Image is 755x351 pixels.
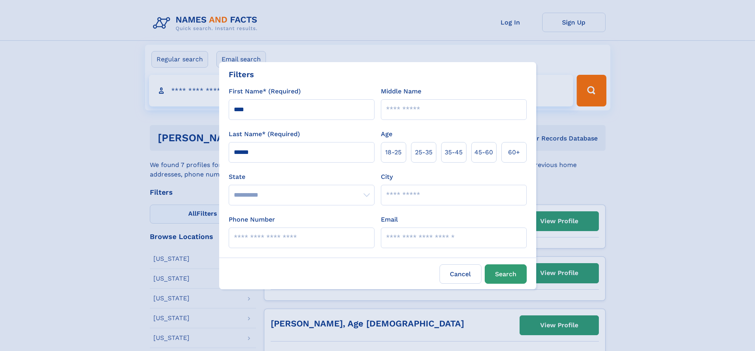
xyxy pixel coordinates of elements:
span: 35‑45 [445,148,463,157]
span: 45‑60 [474,148,493,157]
label: Last Name* (Required) [229,129,300,139]
div: Filters [229,68,254,80]
label: Middle Name [381,87,421,96]
label: Cancel [440,264,482,284]
label: State [229,172,375,182]
span: 60+ [508,148,520,157]
label: First Name* (Required) [229,87,301,96]
label: City [381,172,393,182]
label: Age [381,129,392,139]
span: 18‑25 [385,148,401,157]
label: Email [381,215,398,224]
label: Phone Number [229,215,275,224]
button: Search [485,264,527,284]
span: 25‑35 [415,148,432,157]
